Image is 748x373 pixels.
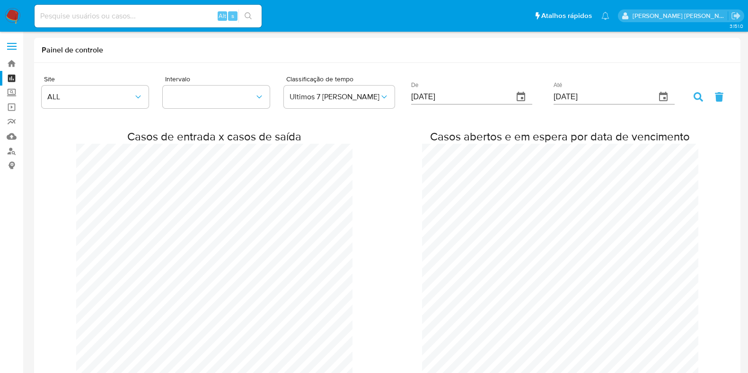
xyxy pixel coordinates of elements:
[47,92,133,102] span: ALL
[541,11,592,21] span: Atalhos rápidos
[219,11,226,20] span: Alt
[231,11,234,20] span: s
[238,9,258,23] button: search-icon
[633,11,728,20] p: danilo.toledo@mercadolivre.com
[42,45,733,55] h1: Painel de controle
[422,130,698,144] h2: Casos abertos e em espera por data de vencimento
[731,11,741,21] a: Sair
[290,92,379,102] span: Ultimos 7 [PERSON_NAME]
[286,76,411,82] span: Classificação de tempo
[76,130,352,144] h2: Casos de entrada x casos de saída
[284,86,395,108] button: Ultimos 7 [PERSON_NAME]
[411,83,419,88] label: De
[165,76,286,82] span: Intervalo
[554,83,562,88] label: Até
[601,12,609,20] a: Notificações
[42,86,149,108] button: ALL
[44,76,165,82] span: Site
[35,10,262,22] input: Pesquise usuários ou casos...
